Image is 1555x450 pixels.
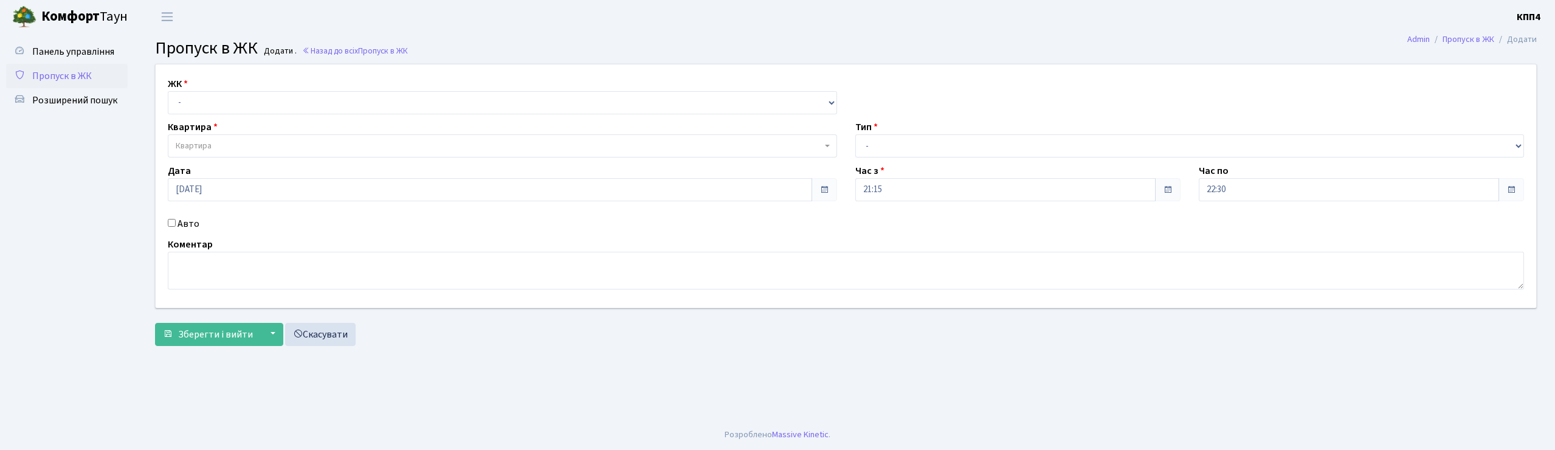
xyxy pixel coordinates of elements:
[168,120,218,134] label: Квартира
[772,428,829,441] a: Massive Kinetic
[155,323,261,346] button: Зберегти і вийти
[6,88,128,112] a: Розширений пошук
[855,120,878,134] label: Тип
[178,328,253,341] span: Зберегти і вийти
[1199,164,1229,178] label: Час по
[152,7,182,27] button: Переключити навігацію
[168,164,191,178] label: Дата
[168,77,188,91] label: ЖК
[6,64,128,88] a: Пропуск в ЖК
[155,36,258,60] span: Пропуск в ЖК
[358,45,408,57] span: Пропуск в ЖК
[1517,10,1540,24] a: КПП4
[6,40,128,64] a: Панель управління
[1494,33,1537,46] li: Додати
[41,7,128,27] span: Таун
[32,45,114,58] span: Панель управління
[855,164,884,178] label: Час з
[1389,27,1555,52] nav: breadcrumb
[168,237,213,252] label: Коментар
[285,323,356,346] a: Скасувати
[1407,33,1430,46] a: Admin
[178,216,199,231] label: Авто
[32,94,117,107] span: Розширений пошук
[261,46,297,57] small: Додати .
[725,428,830,441] div: Розроблено .
[41,7,100,26] b: Комфорт
[32,69,92,83] span: Пропуск в ЖК
[12,5,36,29] img: logo.png
[1443,33,1494,46] a: Пропуск в ЖК
[176,140,212,152] span: Квартира
[302,45,408,57] a: Назад до всіхПропуск в ЖК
